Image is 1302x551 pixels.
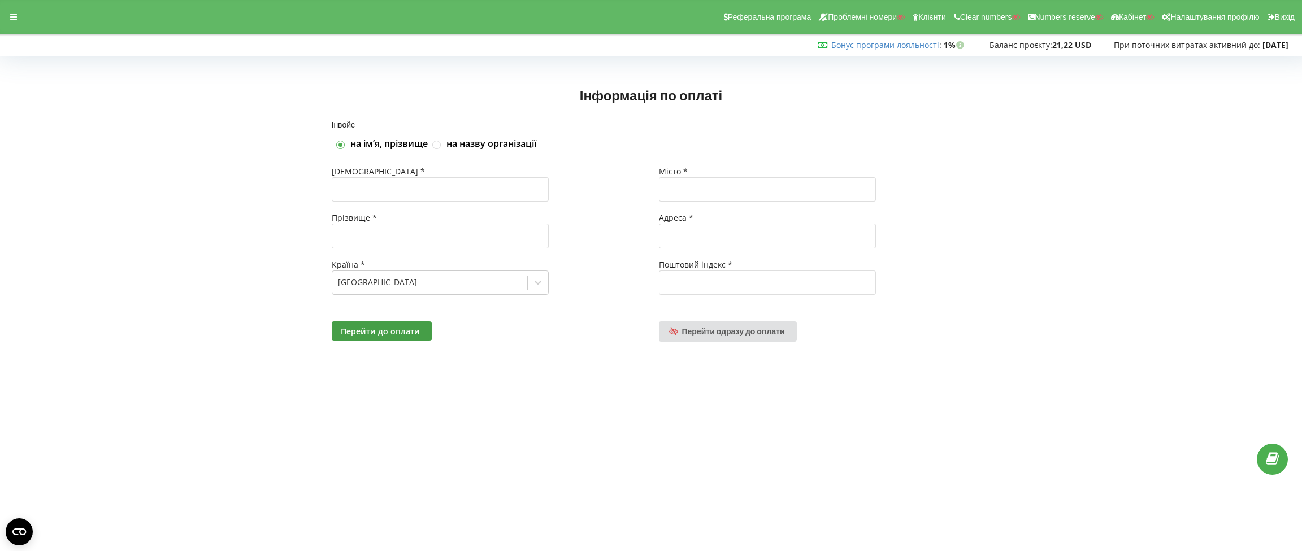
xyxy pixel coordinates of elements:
span: Країна * [332,259,365,270]
span: Місто * [659,166,688,177]
span: Вихід [1275,12,1295,21]
span: Поштовий індекс * [659,259,732,270]
span: : [831,40,941,50]
span: При поточних витратах активний до: [1114,40,1260,50]
span: Кабінет [1119,12,1147,21]
span: [DEMOGRAPHIC_DATA] * [332,166,425,177]
strong: [DATE] [1262,40,1288,50]
label: на імʼя, прізвище [350,138,428,150]
span: Налаштування профілю [1170,12,1259,21]
span: Numbers reserve [1035,12,1095,21]
span: Клієнти [918,12,946,21]
span: Проблемні номери [828,12,897,21]
a: Бонус програми лояльності [831,40,939,50]
strong: 1% [944,40,967,50]
span: Інвойс [332,120,355,129]
span: Реферальна програма [728,12,811,21]
a: Перейти одразу до оплати [659,321,797,342]
span: Інформація по оплаті [580,87,722,103]
label: на назву організації [446,138,536,150]
span: Прізвище * [332,212,377,223]
span: Clear numbers [960,12,1012,21]
span: Перейти одразу до оплати [682,326,785,336]
strong: 21,22 USD [1052,40,1091,50]
span: Баланс проєкту: [989,40,1052,50]
span: Перейти до оплати [341,326,420,336]
button: Перейти до оплати [332,321,432,341]
button: Open CMP widget [6,518,33,545]
span: Адреса * [659,212,693,223]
